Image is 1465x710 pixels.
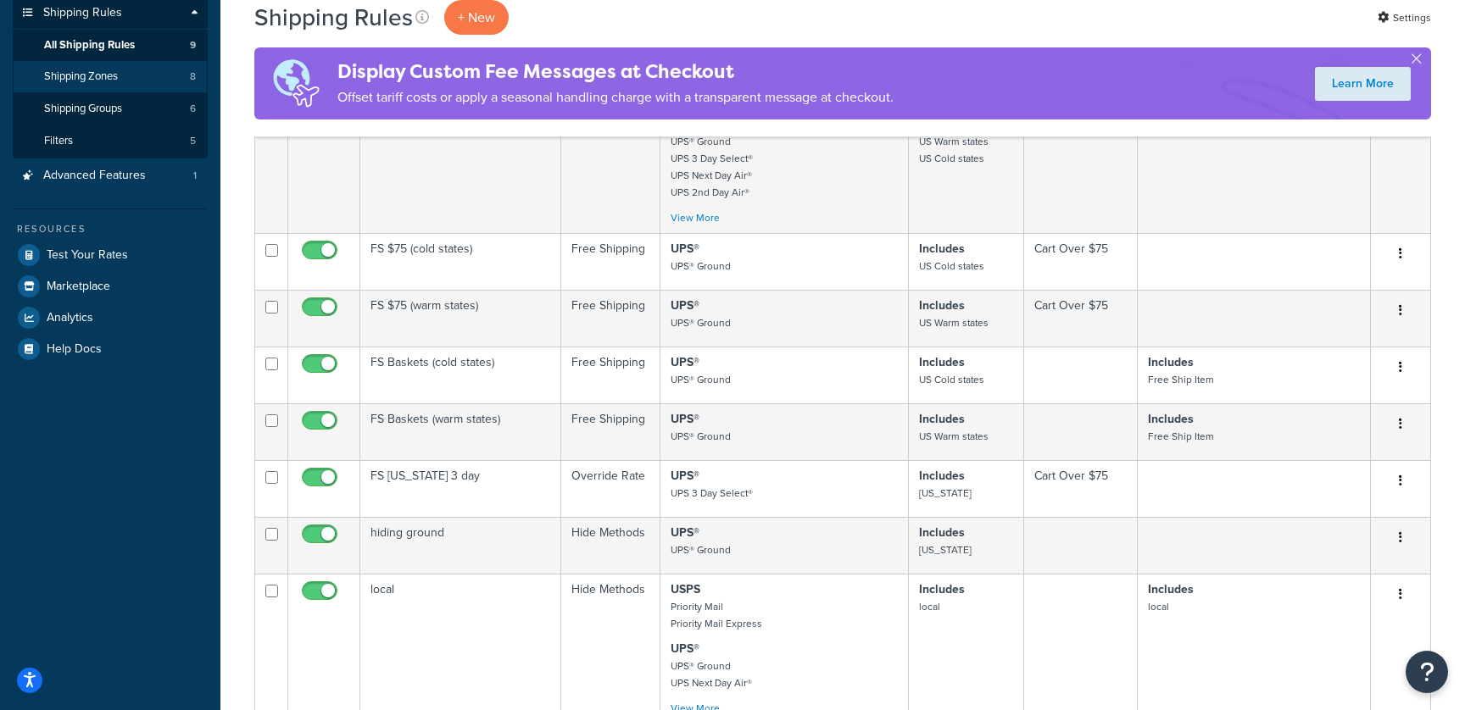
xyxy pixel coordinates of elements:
[13,30,208,61] a: All Shipping Rules 9
[47,311,93,325] span: Analytics
[13,93,208,125] li: Shipping Groups
[190,69,196,84] span: 8
[360,290,561,347] td: FS $75 (warm states)
[13,271,208,302] a: Marketplace
[1148,580,1194,598] strong: Includes
[919,599,940,614] small: local
[919,240,965,258] strong: Includes
[47,280,110,294] span: Marketplace
[671,485,753,501] small: UPS 3 Day Select®
[13,61,208,92] li: Shipping Zones
[671,467,699,485] strong: UPS®
[337,86,894,109] p: Offset tariff costs or apply a seasonal handling charge with a transparent message at checkout.
[671,297,699,314] strong: UPS®
[47,248,128,263] span: Test Your Rates
[1024,460,1138,517] td: Cart Over $75
[1148,353,1194,371] strong: Includes
[919,353,965,371] strong: Includes
[919,297,965,314] strong: Includes
[919,580,965,598] strong: Includes
[190,38,196,53] span: 9
[919,410,965,428] strong: Includes
[13,160,208,191] li: Advanced Features
[671,210,720,225] a: View More
[671,429,731,444] small: UPS® Ground
[43,169,146,183] span: Advanced Features
[919,485,972,501] small: [US_STATE]
[561,290,660,347] td: Free Shipping
[43,6,122,20] span: Shipping Rules
[1148,429,1214,444] small: Free Ship Item
[561,347,660,403] td: Free Shipping
[190,102,196,116] span: 6
[13,222,208,236] div: Resources
[671,542,731,557] small: UPS® Ground
[13,61,208,92] a: Shipping Zones 8
[561,460,660,517] td: Override Rate
[13,30,208,61] li: All Shipping Rules
[337,58,894,86] h4: Display Custom Fee Messages at Checkout
[671,258,731,274] small: UPS® Ground
[671,315,731,330] small: UPS® Ground
[671,580,700,598] strong: USPS
[44,134,73,148] span: Filters
[360,517,561,574] td: hiding ground
[13,125,208,157] a: Filters 5
[13,160,208,191] a: Advanced Features 1
[360,347,561,403] td: FS Baskets (cold states)
[919,542,972,557] small: [US_STATE]
[13,93,208,125] a: Shipping Groups 6
[671,599,762,631] small: Priority Mail Priority Mail Express
[44,38,135,53] span: All Shipping Rules
[360,403,561,460] td: FS Baskets (warm states)
[13,125,208,157] li: Filters
[671,353,699,371] strong: UPS®
[360,233,561,290] td: FS $75 (cold states)
[360,108,561,233] td: $5 warm weather
[254,47,337,119] img: duties-banner-06bc72dcb5fe05cb3f9472aba00be2ae8eb53ab6f0d8bb03d382ba314ac3c341.png
[1406,651,1448,693] button: Open Resource Center
[919,134,989,166] small: US Warm states US Cold states
[671,524,699,541] strong: UPS®
[1148,410,1194,428] strong: Includes
[919,372,984,387] small: US Cold states
[671,658,752,691] small: UPS® Ground UPS Next Day Air®
[1148,372,1214,387] small: Free Ship Item
[1024,290,1138,347] td: Cart Over $75
[561,233,660,290] td: Free Shipping
[1315,67,1411,101] a: Learn More
[561,517,660,574] td: Hide Methods
[1148,599,1169,614] small: local
[919,315,989,330] small: US Warm states
[671,640,699,657] strong: UPS®
[919,429,989,444] small: US Warm states
[561,403,660,460] td: Free Shipping
[44,102,122,116] span: Shipping Groups
[190,134,196,148] span: 5
[44,69,118,84] span: Shipping Zones
[919,258,984,274] small: US Cold states
[193,169,197,183] span: 1
[671,410,699,428] strong: UPS®
[13,302,208,333] a: Analytics
[919,524,965,541] strong: Includes
[671,134,753,200] small: UPS® Ground UPS 3 Day Select® UPS Next Day Air® UPS 2nd Day Air®
[13,334,208,364] a: Help Docs
[254,1,413,34] h1: Shipping Rules
[561,108,660,233] td: Surcharge
[671,372,731,387] small: UPS® Ground
[1024,233,1138,290] td: Cart Over $75
[671,240,699,258] strong: UPS®
[360,460,561,517] td: FS [US_STATE] 3 day
[13,240,208,270] a: Test Your Rates
[919,467,965,485] strong: Includes
[1378,6,1431,30] a: Settings
[47,342,102,357] span: Help Docs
